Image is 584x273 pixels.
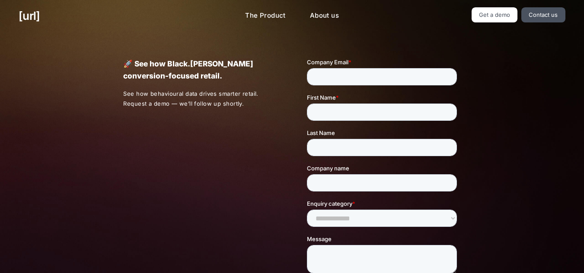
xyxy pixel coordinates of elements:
[521,7,565,22] a: Contact us
[19,7,40,24] a: [URL]
[123,58,277,82] p: 🚀 See how Black.[PERSON_NAME] conversion-focused retail.
[123,89,277,109] p: See how behavioural data drives smarter retail. Request a demo — we’ll follow up shortly.
[238,7,293,24] a: The Product
[303,7,346,24] a: About us
[472,7,518,22] a: Get a demo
